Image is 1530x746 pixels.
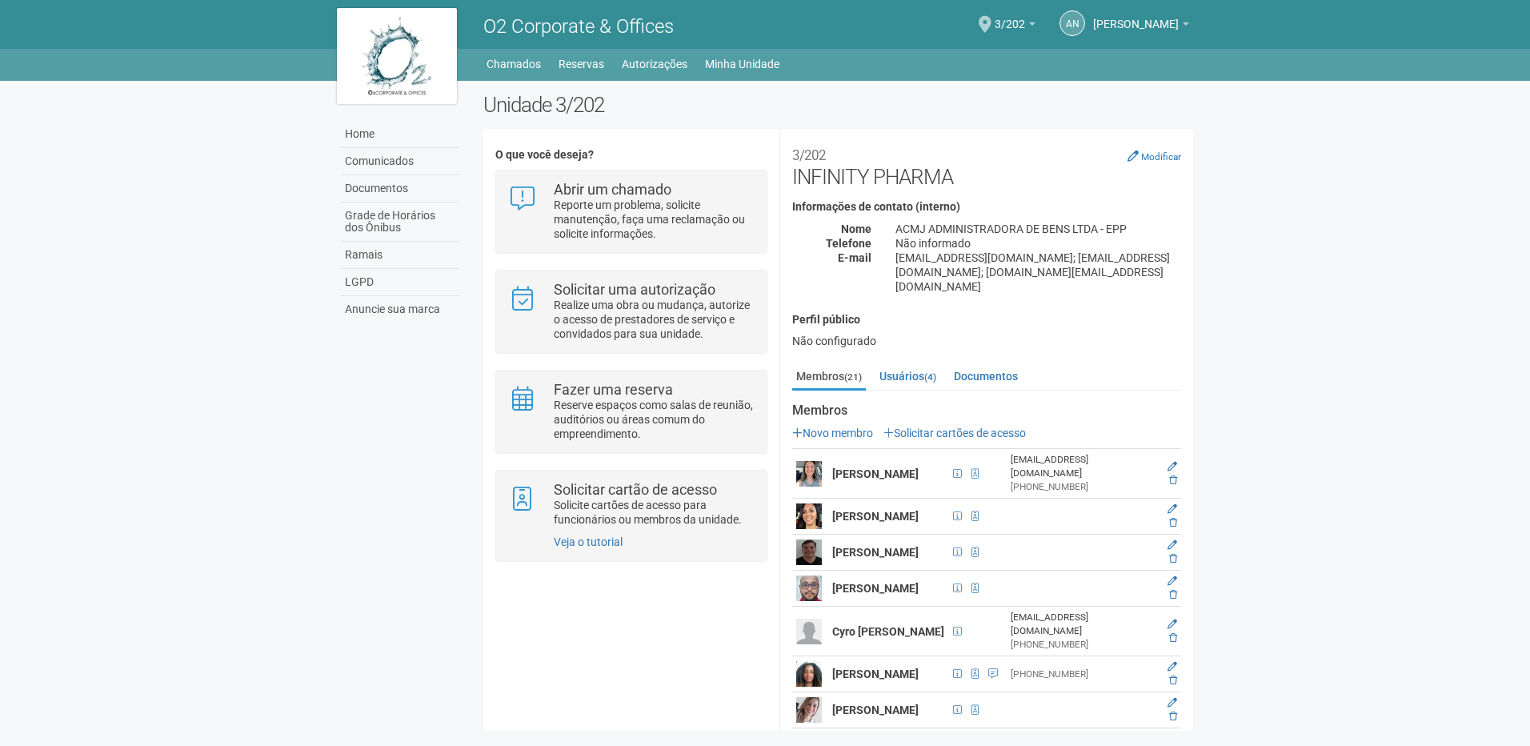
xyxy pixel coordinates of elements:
[883,222,1193,236] div: ACMJ ADMINISTRADORA DE BENS LTDA - EPP
[554,381,673,398] strong: Fazer uma reserva
[1127,150,1181,162] a: Modificar
[792,141,1181,189] h2: INFINITY PHARMA
[792,427,873,439] a: Novo membro
[832,546,919,559] strong: [PERSON_NAME]
[832,467,919,480] strong: [PERSON_NAME]
[883,427,1026,439] a: Solicitar cartões de acesso
[924,371,936,383] small: (4)
[554,281,715,298] strong: Solicitar uma autorização
[838,251,871,264] strong: E-mail
[1169,589,1177,600] a: Excluir membro
[1059,10,1085,36] a: AN
[337,8,457,104] img: logo.jpg
[841,223,871,235] strong: Nome
[796,539,822,565] img: user.png
[1169,553,1177,564] a: Excluir membro
[792,201,1181,213] h4: Informações de contato (interno)
[554,398,755,441] p: Reserve espaços como salas de reunião, auditórios ou áreas comum do empreendimento.
[1011,480,1155,494] div: [PHONE_NUMBER]
[792,364,866,391] a: Membros(21)
[341,121,459,148] a: Home
[796,619,822,644] img: user.png
[341,296,459,323] a: Anuncie sua marca
[554,198,755,241] p: Reporte um problema, solicite manutenção, faça uma reclamação ou solicite informações.
[1093,2,1179,30] span: André Nabuco
[554,481,717,498] strong: Solicitar cartão de acesso
[796,461,822,487] img: user.png
[1011,668,1155,681] div: [PHONE_NUMBER]
[950,364,1022,388] a: Documentos
[1011,453,1155,480] div: [EMAIL_ADDRESS][DOMAIN_NAME]
[1141,151,1181,162] small: Modificar
[554,498,755,527] p: Solicite cartões de acesso para funcionários ou membros da unidade.
[495,149,767,161] h4: O que você deseja?
[792,334,1181,348] div: Não configurado
[341,242,459,269] a: Ramais
[483,15,674,38] span: O2 Corporate & Offices
[796,661,822,687] img: user.png
[1011,611,1155,638] div: [EMAIL_ADDRESS][DOMAIN_NAME]
[826,237,871,250] strong: Telefone
[792,314,1181,326] h4: Perfil público
[1169,475,1177,486] a: Excluir membro
[883,236,1193,251] div: Não informado
[559,53,604,75] a: Reservas
[1168,697,1177,708] a: Editar membro
[554,535,623,548] a: Veja o tutorial
[875,364,940,388] a: Usuários(4)
[995,2,1025,30] span: 3/202
[1011,638,1155,652] div: [PHONE_NUMBER]
[1168,619,1177,630] a: Editar membro
[1168,461,1177,472] a: Editar membro
[792,403,1181,418] strong: Membros
[1168,576,1177,587] a: Editar membro
[792,147,826,163] small: 3/202
[796,697,822,723] img: user.png
[1169,675,1177,686] a: Excluir membro
[341,148,459,175] a: Comunicados
[883,251,1193,294] div: [EMAIL_ADDRESS][DOMAIN_NAME]; [EMAIL_ADDRESS][DOMAIN_NAME]; [DOMAIN_NAME][EMAIL_ADDRESS][DOMAIN_N...
[832,582,919,595] strong: [PERSON_NAME]
[341,269,459,296] a: LGPD
[796,576,822,601] img: user.png
[341,175,459,203] a: Documentos
[1168,503,1177,515] a: Editar membro
[1093,20,1189,33] a: [PERSON_NAME]
[1168,661,1177,672] a: Editar membro
[1169,632,1177,644] a: Excluir membro
[508,182,754,241] a: Abrir um chamado Reporte um problema, solicite manutenção, faça uma reclamação ou solicite inform...
[508,383,754,441] a: Fazer uma reserva Reserve espaços como salas de reunião, auditórios ou áreas comum do empreendime...
[508,483,754,527] a: Solicitar cartão de acesso Solicite cartões de acesso para funcionários ou membros da unidade.
[483,93,1193,117] h2: Unidade 3/202
[705,53,779,75] a: Minha Unidade
[832,668,919,680] strong: [PERSON_NAME]
[508,283,754,341] a: Solicitar uma autorização Realize uma obra ou mudança, autorize o acesso de prestadores de serviç...
[1169,711,1177,722] a: Excluir membro
[832,625,944,638] strong: Cyro [PERSON_NAME]
[832,510,919,523] strong: [PERSON_NAME]
[554,181,671,198] strong: Abrir um chamado
[844,371,862,383] small: (21)
[832,704,919,716] strong: [PERSON_NAME]
[796,503,822,529] img: user.png
[995,20,1035,33] a: 3/202
[1169,517,1177,528] a: Excluir membro
[1168,539,1177,551] a: Editar membro
[487,53,541,75] a: Chamados
[622,53,687,75] a: Autorizações
[341,203,459,242] a: Grade de Horários dos Ônibus
[554,298,755,341] p: Realize uma obra ou mudança, autorize o acesso de prestadores de serviço e convidados para sua un...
